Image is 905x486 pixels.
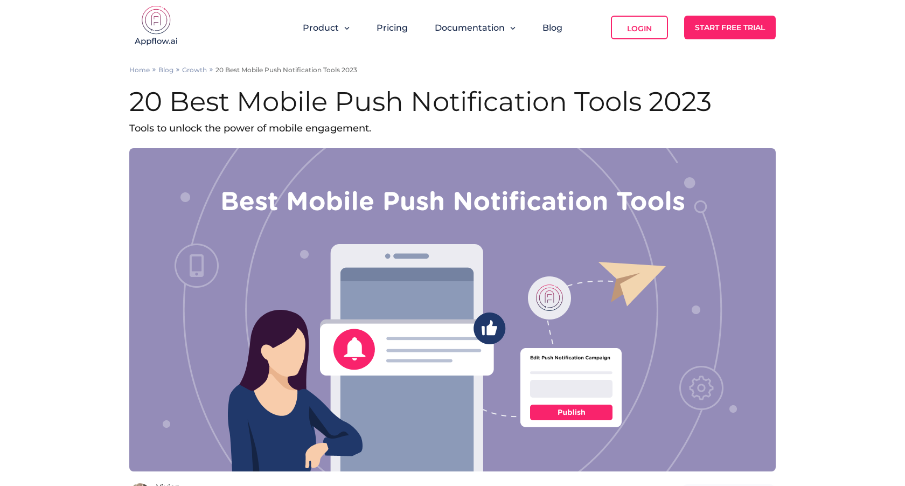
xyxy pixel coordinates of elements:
[611,16,668,39] a: Login
[129,5,183,48] img: appflow.ai-logo
[435,23,505,33] span: Documentation
[684,16,776,39] a: Start Free Trial
[303,23,350,33] button: Product
[182,66,207,74] a: Growth
[158,66,173,74] a: Blog
[129,66,150,74] a: Home
[435,23,516,33] button: Documentation
[542,23,562,33] a: Blog
[215,66,357,74] p: 20 Best Mobile Push Notification Tools 2023
[377,23,408,33] a: Pricing
[129,148,776,471] img: 2bc2c25e-68e6-40f7-a265-e82bf2a6a53b.png
[129,85,776,119] h1: 20 Best Mobile Push Notification Tools 2023
[129,119,776,137] p: Tools to unlock the power of mobile engagement.
[303,23,339,33] span: Product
